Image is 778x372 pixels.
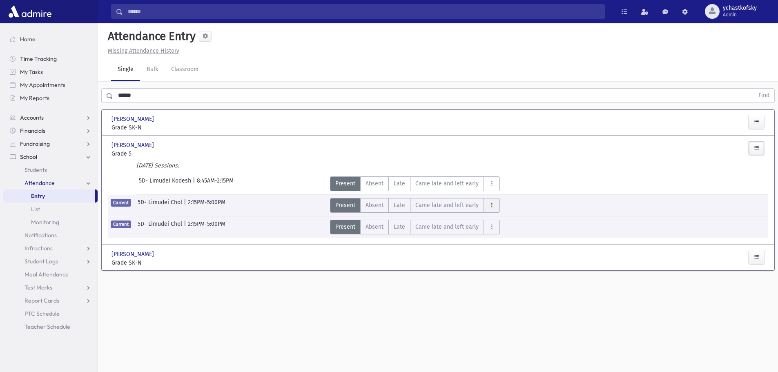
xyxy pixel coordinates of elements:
[184,220,188,234] span: |
[20,114,44,121] span: Accounts
[330,198,500,213] div: AttTypes
[111,258,214,267] span: Grade SK-N
[111,58,140,81] a: Single
[3,78,98,91] a: My Appointments
[394,223,405,231] span: Late
[111,115,156,123] span: [PERSON_NAME]
[111,199,131,207] span: Current
[394,179,405,188] span: Late
[3,111,98,124] a: Accounts
[105,29,196,43] h5: Attendance Entry
[25,258,58,265] span: Student Logs
[3,203,98,216] a: List
[188,220,225,234] span: 2:15PM-5:00PM
[3,281,98,294] a: Test Marks
[31,218,59,226] span: Monitoring
[136,162,179,169] i: [DATE] Sessions:
[20,153,37,160] span: School
[366,223,383,231] span: Absent
[3,91,98,105] a: My Reports
[7,3,54,20] img: AdmirePro
[415,179,479,188] span: Came late and left early
[184,198,188,213] span: |
[108,47,179,54] u: Missing Attendance History
[723,11,757,18] span: Admin
[335,201,355,209] span: Present
[165,58,205,81] a: Classroom
[335,179,355,188] span: Present
[111,123,214,132] span: Grade SK-N
[197,176,234,191] span: 8:45AM-2:15PM
[20,81,65,89] span: My Appointments
[3,176,98,189] a: Attendance
[105,47,179,54] a: Missing Attendance History
[31,192,45,200] span: Entry
[366,179,383,188] span: Absent
[330,176,500,191] div: AttTypes
[3,163,98,176] a: Students
[3,150,98,163] a: School
[3,137,98,150] a: Fundraising
[20,140,50,147] span: Fundraising
[25,271,69,278] span: Meal Attendance
[188,198,225,213] span: 2:15PM-5:00PM
[3,294,98,307] a: Report Cards
[330,220,500,234] div: AttTypes
[111,221,131,228] span: Current
[25,284,52,291] span: Test Marks
[335,223,355,231] span: Present
[25,310,60,317] span: PTC Schedule
[723,5,757,11] span: ychastkofsky
[123,4,604,19] input: Search
[415,223,479,231] span: Came late and left early
[3,268,98,281] a: Meal Attendance
[366,201,383,209] span: Absent
[25,245,53,252] span: Infractions
[20,68,43,76] span: My Tasks
[3,189,95,203] a: Entry
[3,33,98,46] a: Home
[31,205,40,213] span: List
[753,89,774,102] button: Find
[139,176,193,191] span: 5D- Limudei Kodesh
[25,323,70,330] span: Teacher Schedule
[25,232,57,239] span: Notifications
[3,124,98,137] a: Financials
[3,255,98,268] a: Student Logs
[3,307,98,320] a: PTC Schedule
[3,52,98,65] a: Time Tracking
[20,94,49,102] span: My Reports
[3,320,98,333] a: Teacher Schedule
[3,242,98,255] a: Infractions
[193,176,197,191] span: |
[20,55,57,62] span: Time Tracking
[140,58,165,81] a: Bulk
[20,36,36,43] span: Home
[111,250,156,258] span: [PERSON_NAME]
[3,216,98,229] a: Monitoring
[3,229,98,242] a: Notifications
[415,201,479,209] span: Came late and left early
[394,201,405,209] span: Late
[138,220,184,234] span: 5D- Limudei Chol
[111,141,156,149] span: [PERSON_NAME]
[25,179,55,187] span: Attendance
[20,127,45,134] span: Financials
[3,65,98,78] a: My Tasks
[138,198,184,213] span: 5D- Limudei Chol
[25,297,59,304] span: Report Cards
[111,149,214,158] span: Grade 5
[25,166,47,174] span: Students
